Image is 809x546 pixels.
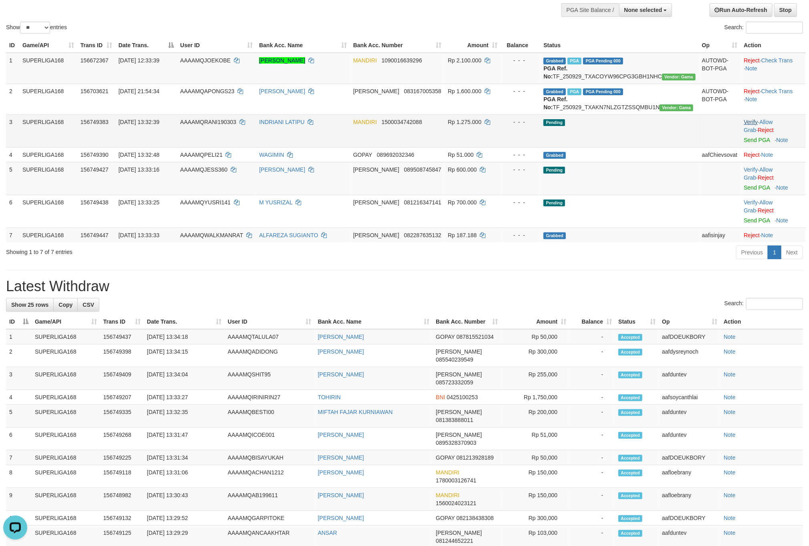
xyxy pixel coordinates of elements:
span: GOPAY [436,334,455,340]
span: AAAAMQRANI190303 [180,119,236,125]
a: Note [724,409,736,415]
span: Grabbed [543,58,566,64]
span: Accepted [618,409,642,416]
td: AAAAMQAB199611 [225,488,315,511]
span: [PERSON_NAME] [353,88,399,94]
span: Rp 600.000 [448,166,477,173]
td: aafDOEUKBORY [659,450,720,465]
span: · [744,119,773,133]
td: [DATE] 13:31:47 [144,428,225,450]
a: Note [761,232,773,238]
a: [PERSON_NAME] [318,371,364,378]
a: Note [776,184,788,191]
a: [PERSON_NAME] [318,515,364,521]
span: 156749383 [80,119,109,125]
span: 156703621 [80,88,109,94]
span: 156749438 [80,199,109,206]
span: Copy 082287635132 to clipboard [404,232,441,238]
td: SUPERLIGA168 [32,428,100,450]
td: SUPERLIGA168 [19,147,77,162]
td: 5 [6,162,19,195]
td: SUPERLIGA168 [32,405,100,428]
th: Bank Acc. Name: activate to sort column ascending [315,314,433,329]
td: aafdysreynoch [659,344,720,367]
td: 156749409 [100,367,144,390]
td: [DATE] 13:34:04 [144,367,225,390]
td: Rp 300,000 [501,344,570,367]
span: Accepted [618,492,642,499]
td: SUPERLIGA168 [32,344,100,367]
span: Copy 081213928189 to clipboard [457,454,494,461]
td: [DATE] 13:31:06 [144,465,225,488]
span: AAAAMQAPONGS23 [180,88,234,94]
span: Copy 1090016639296 to clipboard [382,57,422,64]
th: User ID: activate to sort column ascending [225,314,315,329]
a: [PERSON_NAME] [318,432,364,438]
span: 156672367 [80,57,109,64]
span: Copy 085540239549 to clipboard [436,356,473,363]
span: BNI [436,394,445,400]
a: Check Trans [761,88,793,94]
span: Copy 1560024023121 to clipboard [436,500,476,506]
a: Send PGA [744,137,770,143]
span: Marked by aafsengchandara [568,58,582,64]
div: - - - [504,87,537,95]
td: [DATE] 13:34:18 [144,329,225,344]
span: Vendor URL: https://trx31.1velocity.biz [660,104,693,111]
td: · [741,228,806,242]
a: Previous [736,246,768,259]
select: Showentries [20,22,50,34]
span: CSV [83,302,94,308]
td: [DATE] 13:34:15 [144,344,225,367]
span: Pending [543,200,565,206]
span: Copy 089692032346 to clipboard [377,152,414,158]
td: - [570,488,615,511]
td: [DATE] 13:29:52 [144,511,225,526]
td: Rp 255,000 [501,367,570,390]
span: Accepted [618,470,642,476]
span: [PERSON_NAME] [353,232,399,238]
td: SUPERLIGA168 [19,53,77,84]
a: Note [776,137,788,143]
span: 156749427 [80,166,109,173]
td: AAAAMQICOE001 [225,428,315,450]
a: Check Trans [761,57,793,64]
td: SUPERLIGA168 [32,367,100,390]
input: Search: [746,298,803,310]
th: Amount: activate to sort column ascending [501,314,570,329]
td: 5 [6,405,32,428]
span: Accepted [618,334,642,341]
a: Reject [744,57,760,64]
td: 8 [6,465,32,488]
td: - [570,428,615,450]
a: Reject [758,127,774,133]
label: Search: [724,298,803,310]
a: Send PGA [744,217,770,224]
a: Reject [744,152,760,158]
td: 156748982 [100,488,144,511]
td: 156749225 [100,450,144,465]
div: - - - [504,231,537,239]
td: - [570,405,615,428]
a: WAGIMIN [259,152,284,158]
td: 3 [6,114,19,147]
span: PGA Pending [583,58,623,64]
td: · [741,147,806,162]
span: [PERSON_NAME] [353,199,399,206]
span: · [744,199,773,214]
a: Note [724,432,736,438]
td: SUPERLIGA168 [32,511,100,526]
td: · · [741,195,806,228]
span: AAAAMQPELI21 [180,152,223,158]
div: Showing 1 to 7 of 7 entries [6,245,331,256]
span: [PERSON_NAME] [353,166,399,173]
td: Rp 200,000 [501,405,570,428]
span: [PERSON_NAME] [436,432,482,438]
td: 156749437 [100,329,144,344]
td: 156749207 [100,390,144,405]
th: Bank Acc. Number: activate to sort column ascending [433,314,501,329]
a: MIFTAH FAJAR KURNIAWAN [318,409,393,415]
td: - [570,390,615,405]
span: AAAAMQJESS360 [180,166,227,173]
th: Balance: activate to sort column ascending [570,314,615,329]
